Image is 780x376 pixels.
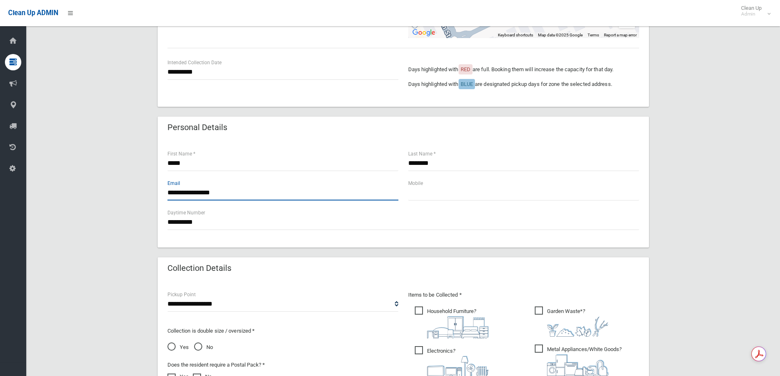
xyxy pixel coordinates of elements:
[158,260,241,276] header: Collection Details
[8,9,58,17] span: Clean Up ADMIN
[158,119,237,135] header: Personal Details
[408,290,639,300] p: Items to be Collected *
[415,306,488,338] span: Household Furniture
[408,79,639,89] p: Days highlighted with are designated pickup days for zone the selected address.
[535,306,608,337] span: Garden Waste*
[427,308,488,338] i: ?
[547,346,622,376] i: ?
[167,342,189,352] span: Yes
[547,354,608,376] img: 36c1b0289cb1767239cdd3de9e694f19.png
[194,342,213,352] span: No
[498,32,533,38] button: Keyboard shortcuts
[410,27,437,38] img: Google
[408,65,639,74] p: Days highlighted with are full. Booking them will increase the capacity for that day.
[167,326,398,336] p: Collection is double size / oversized *
[427,316,488,338] img: aa9efdbe659d29b613fca23ba79d85cb.png
[410,27,437,38] a: Open this area in Google Maps (opens a new window)
[547,316,608,337] img: 4fd8a5c772b2c999c83690221e5242e0.png
[535,344,622,376] span: Metal Appliances/White Goods
[167,360,265,370] label: Does the resident require a Postal Pack? *
[604,33,637,37] a: Report a map error
[547,308,608,337] i: ?
[741,11,762,17] small: Admin
[461,66,470,72] span: RED
[538,33,583,37] span: Map data ©2025 Google
[737,5,770,17] span: Clean Up
[588,33,599,37] a: Terms
[461,81,473,87] span: BLUE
